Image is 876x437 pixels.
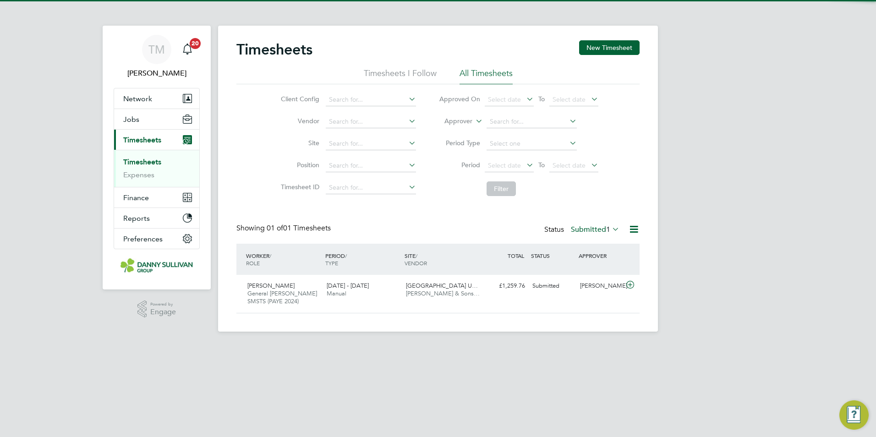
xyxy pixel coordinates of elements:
span: To [536,159,547,171]
li: All Timesheets [460,68,513,84]
span: Reports [123,214,150,223]
label: Period [439,161,480,169]
button: Timesheets [114,130,199,150]
button: Finance [114,187,199,208]
span: 01 of [267,224,283,233]
span: 1 [606,225,610,234]
a: Powered byEngage [137,300,176,318]
span: Preferences [123,235,163,243]
img: dannysullivan-logo-retina.png [120,258,193,273]
span: / [345,252,347,259]
span: [DATE] - [DATE] [327,282,369,290]
span: General [PERSON_NAME] SMSTS (PAYE 2024) [247,290,317,305]
label: Period Type [439,139,480,147]
label: Submitted [571,225,619,234]
div: SITE [402,247,482,271]
label: Timesheet ID [278,183,319,191]
div: PERIOD [323,247,402,271]
div: Showing [236,224,333,233]
input: Search for... [326,137,416,150]
input: Select one [487,137,577,150]
span: Select date [553,95,586,104]
span: / [416,252,417,259]
span: VENDOR [405,259,427,267]
a: 20 [178,35,197,64]
label: Site [278,139,319,147]
input: Search for... [326,93,416,106]
input: Search for... [326,181,416,194]
span: / [269,252,271,259]
button: Network [114,88,199,109]
button: Preferences [114,229,199,249]
div: STATUS [529,247,576,264]
div: APPROVER [576,247,624,264]
span: [GEOGRAPHIC_DATA] U… [406,282,478,290]
span: TYPE [325,259,338,267]
span: 01 Timesheets [267,224,331,233]
a: Timesheets [123,158,161,166]
label: Vendor [278,117,319,125]
div: Timesheets [114,150,199,187]
span: Manual [327,290,346,297]
span: Powered by [150,300,176,308]
span: To [536,93,547,105]
span: TOTAL [508,252,524,259]
span: Select date [488,95,521,104]
span: [PERSON_NAME] [247,282,295,290]
div: £1,259.76 [481,279,529,294]
div: Status [544,224,621,236]
button: Jobs [114,109,199,129]
span: Jobs [123,115,139,124]
label: Approver [431,117,472,126]
label: Position [278,161,319,169]
div: Submitted [529,279,576,294]
input: Search for... [326,159,416,172]
span: Tai Marjadsingh [114,68,200,79]
span: TM [148,44,165,55]
a: TM[PERSON_NAME] [114,35,200,79]
button: Engage Resource Center [839,400,869,430]
nav: Main navigation [103,26,211,290]
h2: Timesheets [236,40,312,59]
span: Engage [150,308,176,316]
li: Timesheets I Follow [364,68,437,84]
input: Search for... [487,115,577,128]
div: WORKER [244,247,323,271]
a: Expenses [123,170,154,179]
button: Reports [114,208,199,228]
span: [PERSON_NAME] & Sons… [406,290,480,297]
label: Approved On [439,95,480,103]
button: New Timesheet [579,40,640,55]
input: Search for... [326,115,416,128]
span: Finance [123,193,149,202]
button: Filter [487,181,516,196]
span: 20 [190,38,201,49]
span: Select date [488,161,521,169]
span: ROLE [246,259,260,267]
span: Timesheets [123,136,161,144]
a: Go to home page [114,258,200,273]
span: Select date [553,161,586,169]
label: Client Config [278,95,319,103]
div: [PERSON_NAME] [576,279,624,294]
span: Network [123,94,152,103]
